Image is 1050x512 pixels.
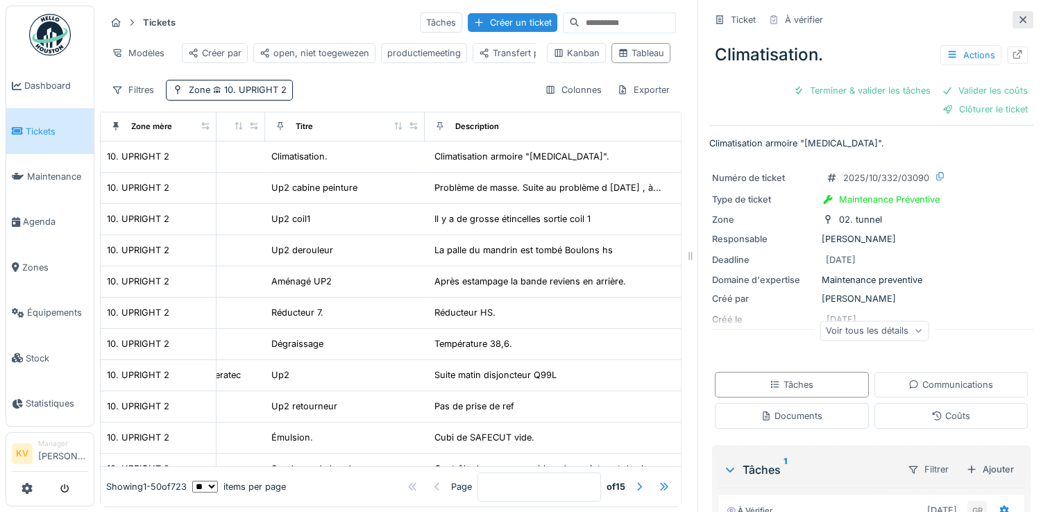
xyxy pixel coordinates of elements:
div: 02. tunnel [839,213,882,226]
div: Titre [296,121,313,133]
div: Up2 retourneur [271,400,337,413]
div: Clôturer le ticket [937,100,1033,119]
div: 10. UPRIGHT 2 [107,212,169,225]
div: Émulsion. [271,431,313,444]
div: [PERSON_NAME] [712,232,1031,246]
strong: Tickets [137,16,181,29]
div: [PERSON_NAME] [712,292,1031,305]
div: Tâches [420,12,462,33]
div: Dégraissage [271,337,323,350]
div: Exporter [611,80,676,100]
p: Climatisation armoire "[MEDICAL_DATA]". [709,137,1033,150]
div: Actions [940,45,1001,65]
div: Réducteur HS. [434,306,496,319]
div: Type de ticket [712,193,816,206]
div: 10. UPRIGHT 2 [107,368,169,382]
div: Il y a de grosse étincelles sortie coil 1 [434,212,591,225]
div: Après estampage la bande reviens en arrière. [434,275,626,288]
a: Agenda [6,199,94,244]
div: À vérifier [785,13,823,26]
span: Tickets [26,125,88,138]
div: Transfert poste [479,46,557,60]
div: 10. UPRIGHT 2 [107,275,169,288]
a: Tickets [6,108,94,153]
div: Cubi de SAFECUT vide. [434,431,534,444]
sup: 1 [784,461,787,478]
div: Maintenance preventive [712,273,1031,287]
div: Tâches [723,461,896,478]
div: Créer par [188,46,242,60]
a: Équipements [6,290,94,335]
a: Dashboard [6,63,94,108]
div: Up2 cabine peinture [271,181,357,194]
div: Manager [38,438,88,449]
div: Climatisation armoire "[MEDICAL_DATA]". [434,150,609,163]
div: 10. UPRIGHT 2 [107,431,169,444]
span: Zones [22,261,88,274]
div: Kanban [553,46,600,60]
div: Up2 [271,368,289,382]
div: [DATE] [826,253,856,266]
span: Agenda [23,215,88,228]
a: KV Manager[PERSON_NAME] [12,438,88,472]
div: Température 38,6. [434,337,512,350]
span: Statistiques [26,397,88,410]
a: Stock [6,335,94,380]
div: open, niet toegewezen [260,46,369,60]
a: Maintenance [6,154,94,199]
div: Ajouter [960,460,1019,479]
div: Réducteur 7. [271,306,323,319]
div: Colonnes [539,80,608,100]
div: 10. UPRIGHT 2 [107,150,169,163]
span: Maintenance [27,170,88,183]
a: Statistiques [6,381,94,426]
div: Zone [189,83,287,96]
span: Dashboard [24,79,88,92]
div: Deadline [712,253,816,266]
div: Contrôle des consommables, des pointes et des l... [434,462,652,475]
div: Numéro de ticket [712,171,816,185]
div: 10. UPRIGHT 2 [107,337,169,350]
div: Showing 1 - 50 of 723 [106,480,187,493]
div: 10. UPRIGHT 2 [107,306,169,319]
div: Documents [761,409,822,423]
div: Créé par [712,292,816,305]
div: Coûts [931,409,970,423]
a: Zones [6,245,94,290]
div: Filtres [105,80,160,100]
div: Filtrer [901,459,955,479]
div: Zone mère [131,121,172,133]
div: Modèles [105,43,171,63]
img: Badge_color-CXgf-gQk.svg [29,14,71,56]
div: 10. UPRIGHT 2 [107,462,169,475]
div: Maintenance Préventive [839,193,940,206]
div: 2025/10/332/03090 [843,171,929,185]
li: KV [12,443,33,464]
div: Up2 derouleur [271,244,333,257]
div: Responsable [712,232,816,246]
div: Domaine d'expertise [712,273,816,287]
div: Climatisation. [271,150,328,163]
span: 10. UPRIGHT 2 [210,85,287,95]
div: Aménagé UP2 [271,275,332,288]
li: [PERSON_NAME] [38,438,88,468]
div: 10. UPRIGHT 2 [107,244,169,257]
div: Up2 coil1 [271,212,310,225]
div: Pas de prise de ref [434,400,514,413]
div: Tâches [770,378,813,391]
div: Description [455,121,499,133]
div: productiemeeting [387,46,461,60]
div: Climatisation. [709,37,1033,73]
div: Problème de masse. Suite au problème d [DATE] , à... [434,181,661,194]
div: Ticket [731,13,756,26]
div: 10. UPRIGHT 2 [107,400,169,413]
div: Terminer & valider les tâches [788,81,936,100]
div: items per page [192,480,286,493]
div: Communications [908,378,993,391]
div: La palle du mandrin est tombé Boulons hs [434,244,613,257]
span: Équipements [27,306,88,319]
div: Valider les coûts [936,81,1033,100]
div: 10. UPRIGHT 2 [107,181,169,194]
div: Suite matin disjoncteur Q99L [434,368,557,382]
div: Page [451,480,472,493]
